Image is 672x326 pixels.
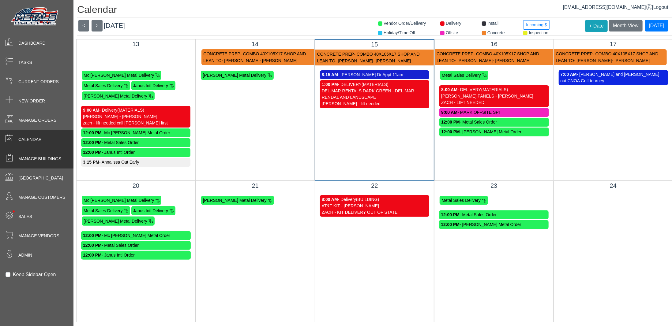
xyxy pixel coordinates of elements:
span: Mc [PERSON_NAME] Metal Delivery [84,73,154,78]
span: CONCRETE PREP [203,51,240,56]
span: Admin [18,252,32,258]
span: - [PERSON_NAME] [612,58,650,63]
button: Incoming $ [523,20,550,30]
a: [EMAIL_ADDRESS][DOMAIN_NAME] [563,5,652,10]
button: + Date [585,20,608,32]
span: Manage Orders [18,117,56,124]
span: - COMBO 40X105X17 SHOP AND LEAN TO [203,51,306,63]
strong: 9:00 AM [83,108,99,113]
span: Manage Customers [18,194,66,201]
span: - [PERSON_NAME] [574,58,612,63]
span: Mc [PERSON_NAME] Metal Delivery [84,198,154,203]
div: | [563,4,668,11]
span: Manage Vendors [18,233,59,239]
span: Month View [613,23,638,28]
div: - Delivery [83,107,189,113]
div: - MARK OFFSITE SPI [441,109,547,116]
span: CONCRETE PREP [556,51,593,56]
button: [DATE] [645,20,668,31]
div: 24 [558,181,668,190]
div: [PERSON_NAME] PANELS - [PERSON_NAME] [441,93,547,99]
label: Keep Sidebar Open [13,271,56,278]
strong: 7:00 AM [561,72,577,77]
div: ZACH - KIT DELIVERY OUT OF STATE [322,209,428,216]
div: 20 [81,181,191,190]
h1: Calendar [77,4,672,17]
div: 13 [81,39,190,49]
div: - [PERSON_NAME] Dr Appt 11am [322,72,427,78]
button: > [92,20,102,31]
span: - COMBO 40X105X17 SHOP AND LEAN TO [556,51,659,63]
div: - Mc [PERSON_NAME] Metal Order [83,130,189,136]
div: 15 [320,40,429,49]
div: - Janus Intl Order [83,149,189,156]
span: - COMBO 40X105X17 SHOP AND LEAN TO [317,52,420,63]
span: Janus Intl Delivery [133,208,168,213]
div: - [PERSON_NAME] and [PERSON_NAME] out CNOA Golf tourney [561,71,666,84]
span: Manage Buildings [18,156,61,162]
span: Metal Sales Delivery [84,208,123,213]
strong: 12:00 PM [83,243,102,248]
button: < [78,20,89,31]
span: - [PERSON_NAME] [222,58,260,63]
div: [PERSON_NAME] - lift needed [322,101,427,107]
span: Metal Sales Delivery [441,198,481,203]
span: (MATERIALS) [362,82,389,87]
div: - [PERSON_NAME] Metal Order [441,221,547,228]
span: Dashboard [18,40,46,46]
span: - [PERSON_NAME] [455,58,493,63]
span: Concrete [487,30,505,35]
strong: 9:00 AM [441,110,457,115]
div: - Metal Sales Order [83,139,189,146]
div: - Metal Sales Order [83,242,189,249]
strong: 12:00 PM [441,212,460,217]
span: - [PERSON_NAME] [373,58,411,63]
span: (MATERIALS) [117,108,144,113]
strong: 8:15 AM [322,72,338,77]
strong: 8:00 AM [322,197,338,202]
span: Sales [18,213,32,220]
span: Logout [653,5,668,10]
div: zach - lift needed call [PERSON_NAME] first [83,120,189,126]
strong: 12:00 PM [441,222,460,227]
div: - DELIVERY [441,87,547,93]
div: 17 [559,39,668,49]
strong: 12:00 PM [441,129,460,134]
span: Delivery [446,21,461,26]
div: 23 [439,181,549,190]
strong: 12:00 PM [83,233,102,238]
strong: 12:00 PM [83,150,102,155]
span: Install [487,21,499,26]
button: Month View [609,20,642,31]
span: Calendar [18,136,42,143]
div: DEL-MAR RENTALS DARK GREEN - DEL-MAR RENDAL AND LANDSCAPE [322,88,427,101]
span: Janus Intl Delivery [133,83,168,88]
strong: 8:00 AM [441,87,457,92]
div: 16 [439,39,549,49]
strong: 12:00 PM [83,130,102,135]
div: 21 [201,181,310,190]
div: - Delivery [322,196,428,203]
span: - [PERSON_NAME] [493,58,531,63]
span: Inspection [529,30,548,35]
span: - [PERSON_NAME] [260,58,298,63]
span: Metal Sales Delivery [84,83,123,88]
span: CONCRETE PREP [437,51,474,56]
div: [PERSON_NAME] - [PERSON_NAME] [83,113,189,120]
strong: 12:00 PM [441,120,460,124]
div: 14 [200,39,310,49]
div: 22 [320,181,430,190]
span: [PERSON_NAME] Metal Delivery [203,198,267,203]
span: - [PERSON_NAME] [335,58,373,63]
div: ZACH - LIFT NEEDED [441,99,547,106]
span: (MATERIALS) [481,87,508,92]
strong: 12:00 PM [83,140,102,145]
span: Holiday/Time Off [384,30,415,35]
span: Vendor Order/Delivery [384,21,426,26]
span: (BUILDING) [356,197,379,202]
div: - Metal Sales Order [441,212,547,218]
div: AT&T KIT - [PERSON_NAME] [322,203,428,209]
strong: 12:00 PM [83,253,102,257]
span: [PERSON_NAME] Metal Delivery [84,93,147,98]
